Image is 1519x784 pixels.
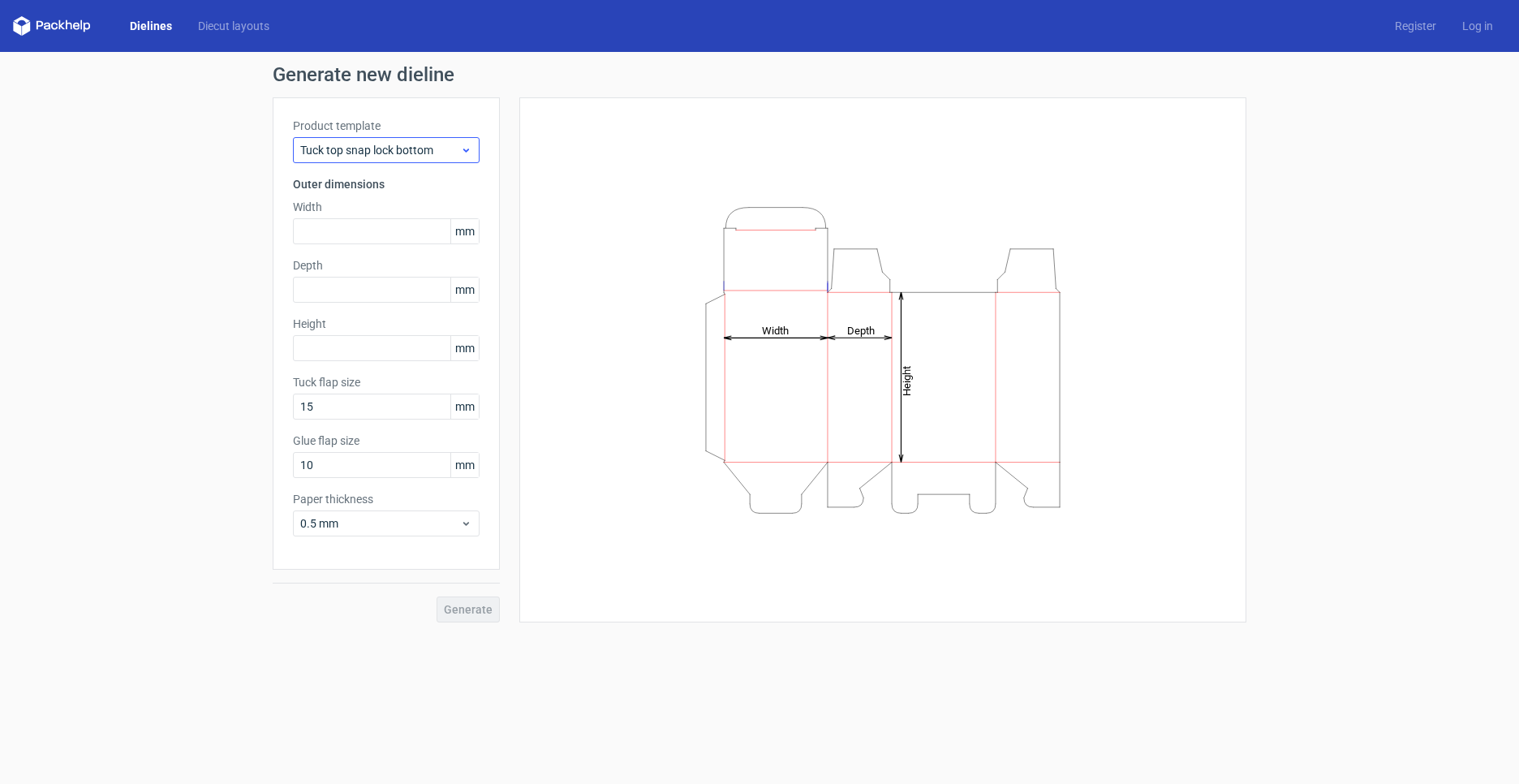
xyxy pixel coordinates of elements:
[273,65,1246,84] h1: Generate new dieline
[293,433,480,449] label: Glue flap size
[293,374,480,390] label: Tuck flap size
[1382,18,1449,34] a: Register
[762,324,789,336] tspan: Width
[293,176,480,192] h3: Outer dimensions
[117,18,185,34] a: Dielines
[293,491,480,507] label: Paper thickness
[847,324,875,336] tspan: Depth
[293,316,480,332] label: Height
[293,199,480,215] label: Width
[901,365,913,395] tspan: Height
[450,278,479,302] span: mm
[450,336,479,360] span: mm
[185,18,282,34] a: Diecut layouts
[450,394,479,419] span: mm
[293,257,480,274] label: Depth
[1449,18,1506,34] a: Log in
[450,453,479,477] span: mm
[450,219,479,243] span: mm
[300,515,460,532] span: 0.5 mm
[300,142,460,158] span: Tuck top snap lock bottom
[293,118,480,134] label: Product template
